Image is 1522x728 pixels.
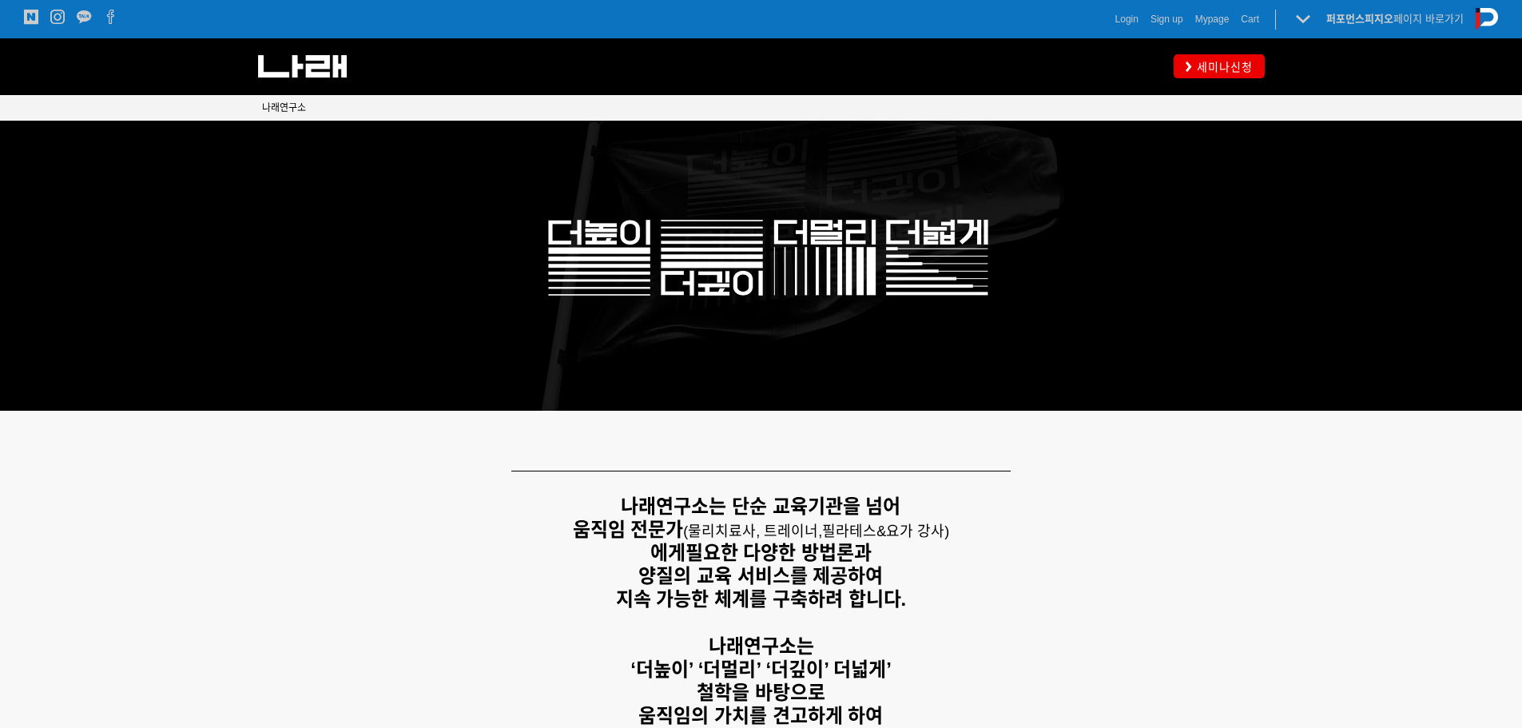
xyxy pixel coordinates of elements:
a: Login [1115,11,1139,27]
span: 물리치료사, 트레이너, [688,523,822,539]
strong: 나래연구소는 단순 교육기관을 넘어 [621,495,900,517]
strong: 움직임 전문가 [573,519,684,540]
a: Sign up [1150,11,1183,27]
strong: ‘더높이’ ‘더멀리’ ‘더깊이’ 더넓게’ [630,658,892,680]
a: 세미나신청 [1174,54,1265,78]
a: 퍼포먼스피지오페이지 바로가기 [1326,13,1464,25]
span: 나래연구소 [262,102,306,113]
strong: 철학을 바탕으로 [697,682,825,703]
strong: 나래연구소는 [709,635,814,657]
strong: 필요한 다양한 방법론과 [685,542,872,563]
span: ( [683,523,822,539]
strong: 지속 가능한 체계를 구축하려 합니다. [616,588,906,610]
a: Cart [1241,11,1259,27]
span: 필라테스&요가 강사) [822,523,949,539]
a: Mypage [1195,11,1230,27]
strong: 에게 [650,542,685,563]
strong: 퍼포먼스피지오 [1326,13,1393,25]
strong: 양질의 교육 서비스를 제공하여 [638,565,883,587]
a: 나래연구소 [262,100,306,116]
span: 세미나신청 [1192,59,1253,75]
strong: 움직임의 가치를 견고하게 하여 [638,705,883,726]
